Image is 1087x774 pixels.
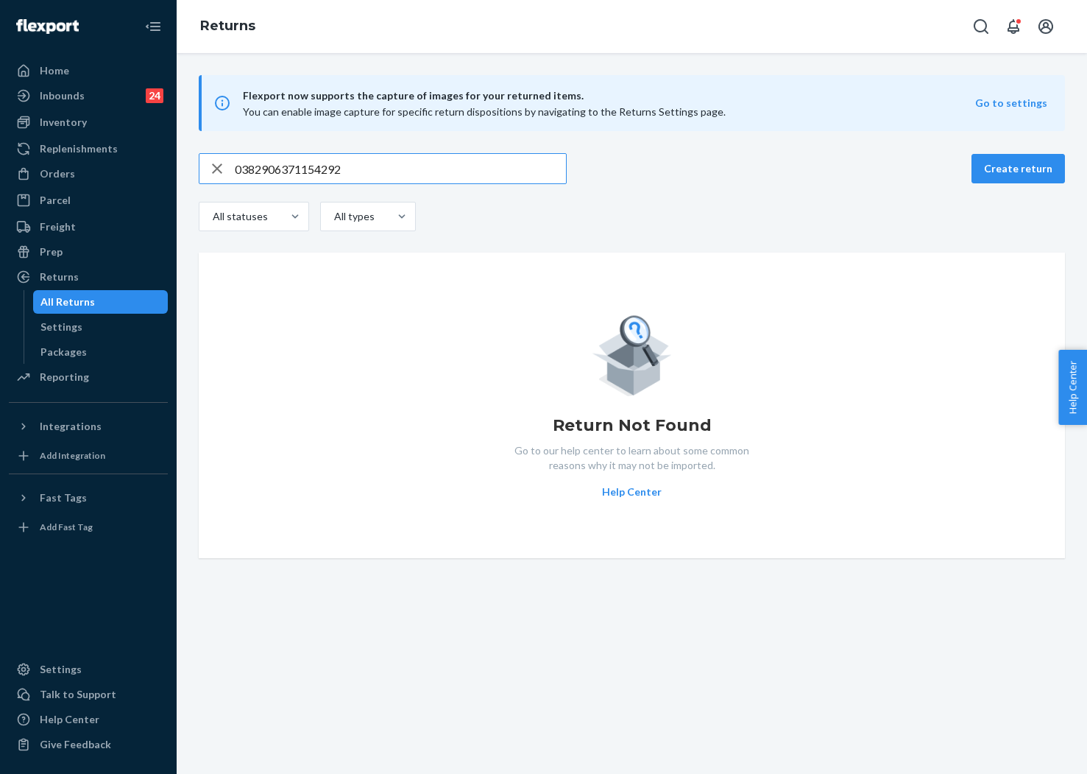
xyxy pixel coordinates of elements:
[9,189,168,212] a: Parcel
[9,215,168,239] a: Freight
[1031,12,1061,41] button: Open account menu
[602,485,662,499] button: Help Center
[40,737,111,752] div: Give Feedback
[9,683,168,706] button: Talk to Support
[9,110,168,134] a: Inventory
[999,12,1028,41] button: Open notifications
[9,658,168,681] a: Settings
[40,662,82,677] div: Settings
[1058,350,1087,425] button: Help Center
[200,18,255,34] a: Returns
[40,320,82,334] div: Settings
[9,240,168,264] a: Prep
[9,733,168,756] button: Give Feedback
[40,490,87,505] div: Fast Tags
[9,444,168,468] a: Add Integration
[9,137,168,161] a: Replenishments
[9,516,168,539] a: Add Fast Tag
[40,141,118,156] div: Replenishments
[553,414,712,437] h1: Return Not Found
[40,687,116,702] div: Talk to Support
[40,295,95,309] div: All Returns
[188,5,267,48] ol: breadcrumbs
[33,315,169,339] a: Settings
[138,12,168,41] button: Close Navigation
[146,88,163,103] div: 24
[40,166,75,181] div: Orders
[40,449,105,462] div: Add Integration
[40,219,76,234] div: Freight
[40,419,102,434] div: Integrations
[9,708,168,731] a: Help Center
[33,340,169,364] a: Packages
[235,154,566,183] input: Search returns by rma, id, tracking number
[40,88,85,103] div: Inbounds
[40,115,87,130] div: Inventory
[243,105,726,118] span: You can enable image capture for specific return dispositions by navigating to the Returns Settin...
[40,63,69,78] div: Home
[33,290,169,314] a: All Returns
[16,19,79,34] img: Flexport logo
[9,162,168,186] a: Orders
[40,521,93,533] div: Add Fast Tag
[592,312,672,396] img: Empty list
[9,265,168,289] a: Returns
[9,59,168,82] a: Home
[40,244,63,259] div: Prep
[966,12,996,41] button: Open Search Box
[994,730,1072,767] iframe: Opens a widget where you can chat to one of our agents
[9,486,168,510] button: Fast Tags
[334,209,372,224] div: All types
[40,270,79,284] div: Returns
[40,370,89,384] div: Reporting
[9,415,168,438] button: Integrations
[40,193,71,208] div: Parcel
[40,345,87,359] div: Packages
[9,84,168,108] a: Inbounds24
[40,712,99,727] div: Help Center
[503,443,761,473] p: Go to our help center to learn about some common reasons why it may not be imported.
[243,87,975,105] span: Flexport now supports the capture of images for your returned items.
[9,365,168,389] a: Reporting
[975,96,1047,110] button: Go to settings
[971,154,1065,183] button: Create return
[213,209,266,224] div: All statuses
